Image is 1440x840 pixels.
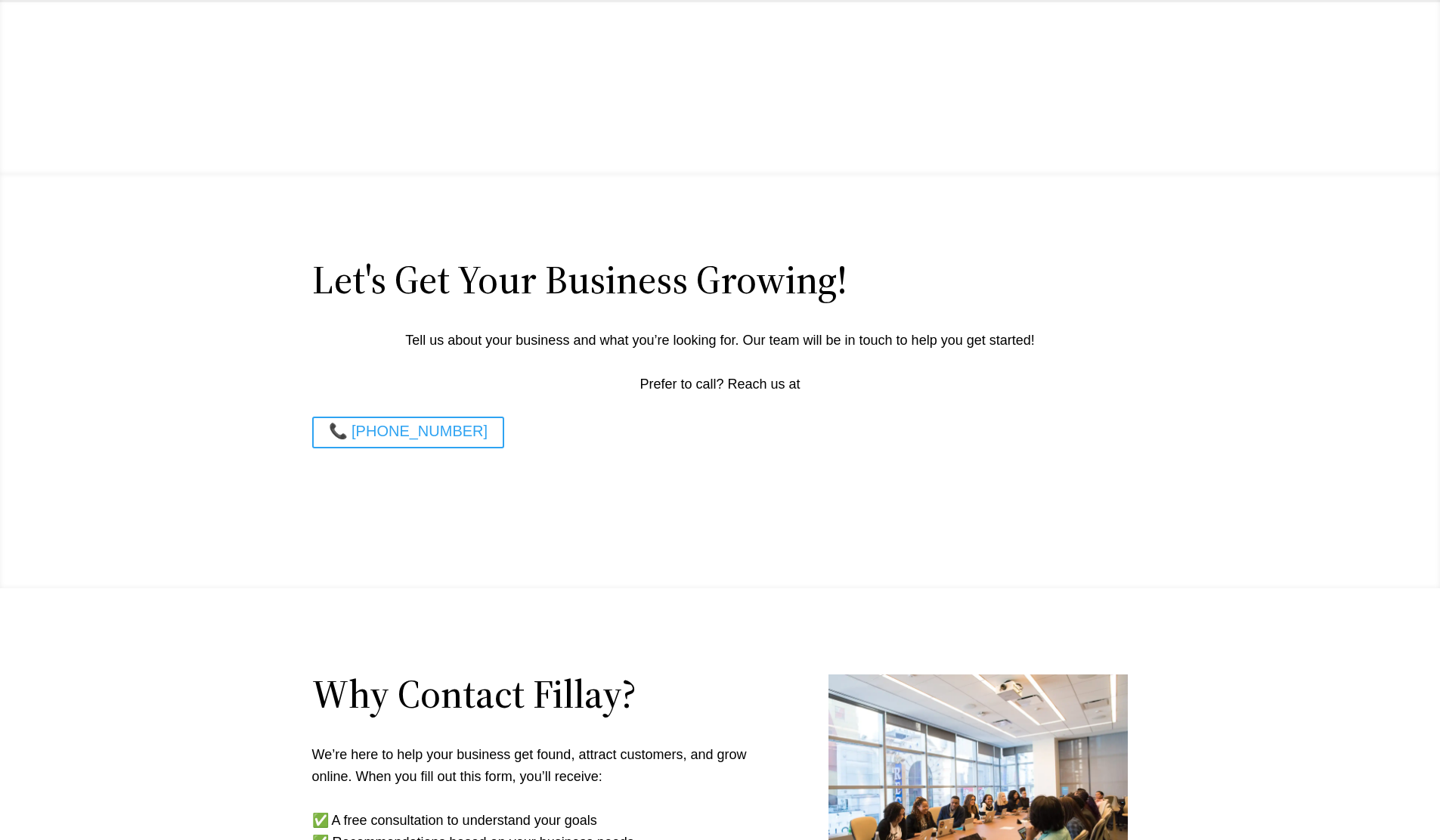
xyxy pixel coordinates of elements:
p: Prefer to call? Reach us at [312,374,1129,395]
h2: Why Contact Fillay? [312,674,784,721]
span: ✅ A free consultation to understand your goals [312,813,597,828]
h2: Let's Get Your Business Growing! [312,260,1129,307]
span: We’re here to help your business get found, attract customers, and grow online. When you fill out... [312,747,747,784]
span: Tell us about your business and what you’re looking for. Our team will be in touch to help you ge... [405,333,1034,348]
a: 📞 [PHONE_NUMBER] [312,417,505,448]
